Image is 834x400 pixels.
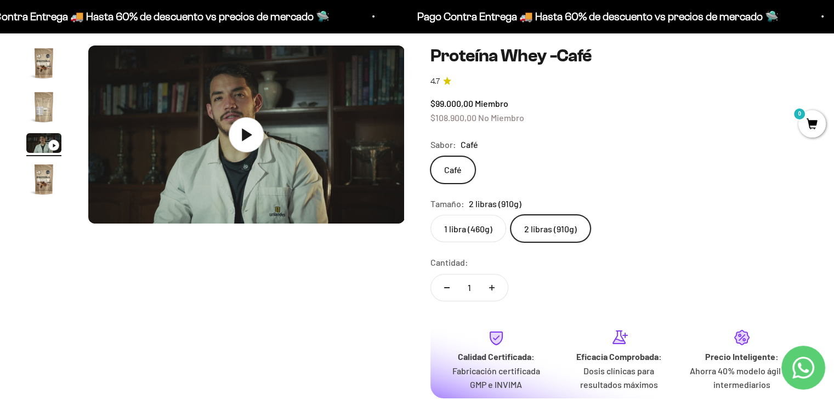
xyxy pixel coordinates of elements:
img: Proteína Whey -Café [26,89,61,124]
div: La confirmación de la pureza de los ingredientes. [13,128,227,158]
strong: Precio Inteligente: [705,351,779,362]
div: Un aval de expertos o estudios clínicos en la página. [13,52,227,82]
img: Proteína Whey -Café [26,162,61,197]
p: Dosis clínicas para resultados máximos [566,364,672,392]
button: Ir al artículo 1 [26,45,61,84]
div: Un mensaje de garantía de satisfacción visible. [13,106,227,125]
span: $108.900,00 [430,112,476,123]
p: ¿Qué te daría la seguridad final para añadir este producto a tu carrito? [13,18,227,43]
button: Reducir cantidad [431,275,463,301]
span: 2 libras (910g) [469,197,521,211]
strong: Eficacia Comprobada: [576,351,662,362]
div: Más detalles sobre la fecha exacta de entrega. [13,84,227,104]
span: Enviar [179,163,226,182]
button: Ir al artículo 2 [26,89,61,128]
span: 4.7 [430,76,440,88]
span: Miembro [475,98,508,108]
p: Pago Contra Entrega 🚚 Hasta 60% de descuento vs precios de mercado 🛸 [402,8,764,25]
a: 4.74.7 de 5.0 estrellas [430,76,808,88]
button: Ir al artículo 3 [26,133,61,156]
h1: Proteína Whey -Café [430,45,808,66]
span: No Miembro [478,112,524,123]
button: Enviar [178,163,227,182]
button: Aumentar cantidad [476,275,508,301]
a: 0 [798,119,826,131]
span: Café [461,138,478,152]
span: $99.000,00 [430,98,473,108]
strong: Calidad Certificada: [458,351,535,362]
mark: 0 [793,107,806,121]
legend: Sabor: [430,138,456,152]
img: Proteína Whey -Café [26,45,61,81]
p: Fabricación certificada GMP e INVIMA [444,364,549,392]
legend: Tamaño: [430,197,464,211]
p: Ahorra 40% modelo ágil sin intermediarios [689,364,795,392]
label: Cantidad: [430,255,468,270]
button: Ir al artículo 4 [26,162,61,200]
